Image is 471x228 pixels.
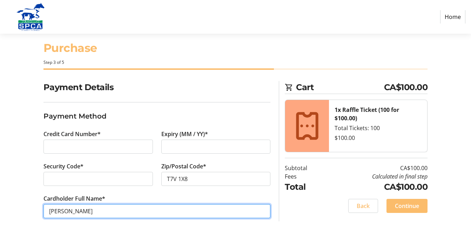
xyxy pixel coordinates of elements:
div: Step 3 of 5 [43,59,428,66]
span: Continue [395,202,419,210]
iframe: Secure card number input frame [49,142,147,151]
span: Cart [296,81,384,94]
span: CA$100.00 [384,81,428,94]
label: Credit Card Number* [43,130,101,138]
h3: Payment Method [43,111,271,121]
input: Card Holder Name [43,204,271,218]
div: $100.00 [335,134,422,142]
td: Subtotal [285,164,326,172]
img: Alberta SPCA's Logo [6,3,55,31]
button: Continue [386,199,428,213]
iframe: Secure CVC input frame [49,175,147,183]
span: Back [357,202,370,210]
a: Home [440,10,465,24]
td: CA$100.00 [326,181,428,193]
label: Cardholder Full Name* [43,194,105,203]
label: Zip/Postal Code* [161,162,206,170]
div: Total Tickets: 100 [335,124,422,132]
strong: 1x Raffle Ticket (100 for $100.00) [335,106,399,122]
h1: Purchase [43,40,428,56]
input: Zip/Postal Code [161,172,271,186]
td: CA$100.00 [326,164,428,172]
button: Back [348,199,378,213]
h2: Payment Details [43,81,271,94]
td: Total [285,181,326,193]
label: Security Code* [43,162,83,170]
td: Fees [285,172,326,181]
td: Calculated in final step [326,172,428,181]
label: Expiry (MM / YY)* [161,130,208,138]
iframe: Secure expiration date input frame [167,142,265,151]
